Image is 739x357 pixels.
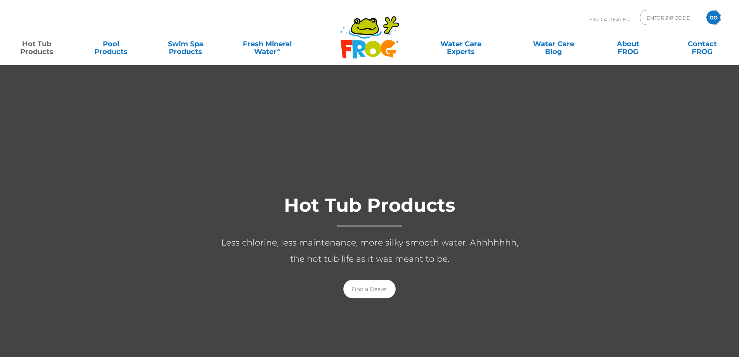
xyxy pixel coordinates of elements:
[215,195,525,227] h1: Hot Tub Products
[157,36,215,52] a: Swim SpaProducts
[646,12,698,23] input: Zip Code Form
[706,10,720,24] input: GO
[215,235,525,267] p: Less chlorine, less maintenance, more silky smooth water. Ahhhhhhh, the hot tub life as it was me...
[599,36,657,52] a: AboutFROG
[524,36,582,52] a: Water CareBlog
[231,36,303,52] a: Fresh MineralWater∞
[277,46,280,52] sup: ∞
[414,36,508,52] a: Water CareExperts
[673,36,731,52] a: ContactFROG
[82,36,140,52] a: PoolProducts
[589,10,630,29] p: Find A Dealer
[343,280,396,298] a: Find a Dealer
[8,36,66,52] a: Hot TubProducts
